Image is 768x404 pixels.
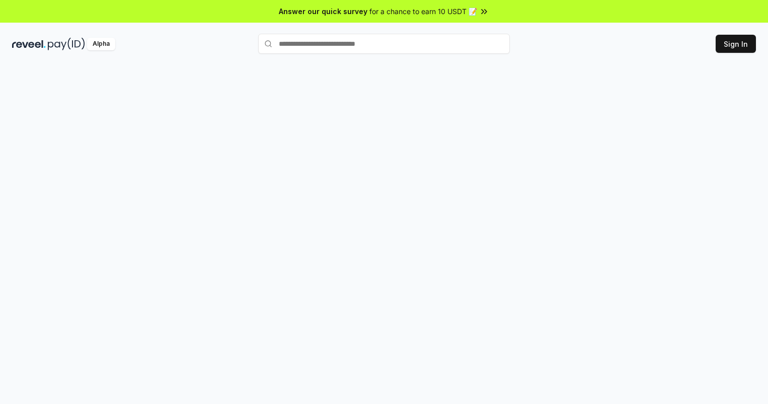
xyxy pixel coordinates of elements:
button: Sign In [716,35,756,53]
span: for a chance to earn 10 USDT 📝 [369,6,477,17]
img: pay_id [48,38,85,50]
span: Answer our quick survey [279,6,367,17]
img: reveel_dark [12,38,46,50]
div: Alpha [87,38,115,50]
